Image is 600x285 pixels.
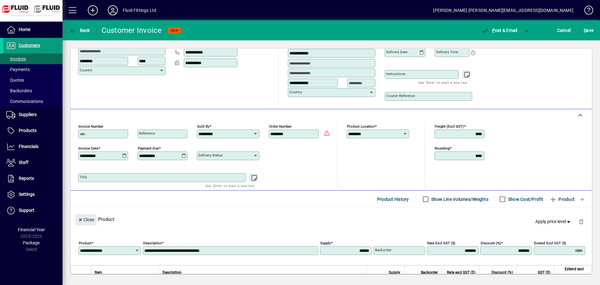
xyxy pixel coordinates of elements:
div: Customer Invoice [102,25,162,35]
span: Payments [6,67,30,72]
div: Fluid Fittings Ltd [123,5,156,15]
mat-label: Backorder [375,248,392,252]
span: Product [549,194,575,204]
button: Cancel [556,25,572,36]
span: Backorders [6,88,32,93]
span: Supply [389,269,400,276]
mat-label: Product location [347,124,375,129]
mat-label: Product [79,241,92,245]
a: Reports [3,171,62,186]
a: Products [3,123,62,139]
mat-label: Supply [320,241,331,245]
span: Cancel [557,25,571,35]
a: Quotes [3,75,62,85]
a: Home [3,22,62,38]
a: Support [3,203,62,218]
span: Settings [19,192,35,197]
button: Delete [574,214,589,229]
mat-label: Payment due [138,146,159,150]
span: Apply price level [535,218,572,225]
span: Financials [19,144,38,149]
span: Staff [19,160,28,165]
mat-label: Freight (excl GST) [435,124,464,129]
span: Reports [19,176,34,181]
span: Back [69,28,90,33]
a: Invoices [3,53,62,64]
span: S [584,28,586,33]
mat-label: Order number [269,124,292,129]
app-page-header-button: Close [74,216,98,222]
span: Product History [377,194,409,204]
button: Save [582,25,595,36]
button: Close [75,214,97,225]
span: ost & Email [481,28,517,33]
mat-label: Delivery date [386,50,407,54]
mat-label: Instructions [386,72,405,76]
mat-label: Delivery time [436,50,458,54]
button: Back [67,25,92,36]
mat-hint: Use 'Enter' to start a new line [205,182,254,189]
span: Customers [19,43,40,48]
div: [PERSON_NAME] [PERSON_NAME][EMAIL_ADDRESS][DOMAIN_NAME] [433,5,573,15]
app-page-header-button: Delete [574,219,589,224]
mat-label: Delivery status [198,153,222,157]
span: Support [19,208,34,213]
label: Show Cost/Profit [507,196,543,202]
span: Backorder [421,269,438,276]
mat-label: Courier Reference [386,94,415,98]
mat-hint: Use 'Enter' to start a new line [418,79,467,86]
span: Financial Year [18,227,45,232]
span: Quotes [6,78,24,83]
a: Knowledge Base [580,1,592,22]
span: GST ($) [538,269,550,276]
mat-label: Rate excl GST ($) [427,241,455,245]
span: Communications [6,99,43,104]
button: Profile [103,5,123,16]
button: Product History [375,194,412,205]
mat-label: Invoice number [78,124,103,129]
a: Backorders [3,85,62,96]
mat-label: Reference [139,131,155,135]
span: NEW [171,28,178,33]
mat-label: Invoice date [78,146,98,150]
span: P [492,28,495,33]
mat-label: Extend excl GST ($) [534,241,566,245]
span: Invoices [6,56,26,61]
button: Add [83,5,103,16]
mat-label: Sold by [197,124,209,129]
a: Financials [3,139,62,155]
span: Extend excl GST ($) [558,266,584,279]
a: Communications [3,96,62,107]
mat-label: Title [80,175,87,179]
button: Apply price level [533,216,574,227]
span: Description [162,269,182,276]
mat-label: Rounding [435,146,450,150]
mat-label: Country [80,68,92,72]
label: Show Line Volumes/Weights [430,196,488,202]
span: Discount (%) [492,269,513,276]
button: Post & Email [478,25,521,36]
a: Staff [3,155,62,170]
a: Settings [3,187,62,202]
span: Products [19,128,37,133]
mat-label: Discount (%) [481,241,501,245]
span: ave [584,25,593,35]
a: Suppliers [3,107,62,123]
mat-label: Description [143,241,162,245]
span: Close [78,215,94,225]
a: Payments [3,64,62,75]
div: Product [71,208,592,231]
span: Package [23,240,40,245]
span: Item [95,269,102,276]
span: Rate excl GST ($) [447,269,475,276]
button: Product [546,194,578,205]
app-page-header-button: Back [62,25,97,36]
span: Suppliers [19,112,37,117]
mat-label: Country [289,90,302,94]
span: Home [19,27,30,32]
